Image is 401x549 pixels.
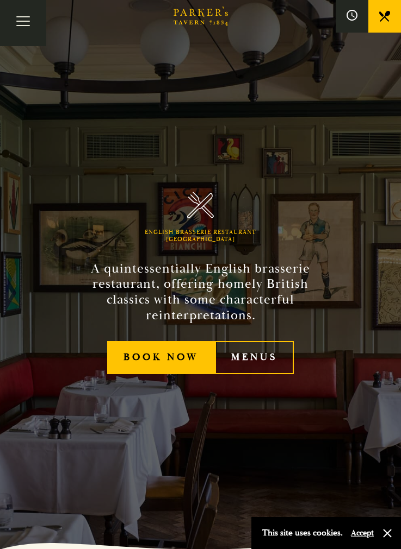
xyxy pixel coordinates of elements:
button: Close and accept [382,528,393,539]
a: Menus [215,341,294,374]
button: Accept [351,528,374,538]
h2: A quintessentially English brasserie restaurant, offering homely British classics with some chara... [83,261,318,324]
img: Parker's Tavern Brasserie Cambridge [187,192,214,218]
a: Book Now [107,341,215,374]
p: This site uses cookies. [262,525,343,541]
h1: English Brasserie Restaurant [GEOGRAPHIC_DATA] [113,229,289,243]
